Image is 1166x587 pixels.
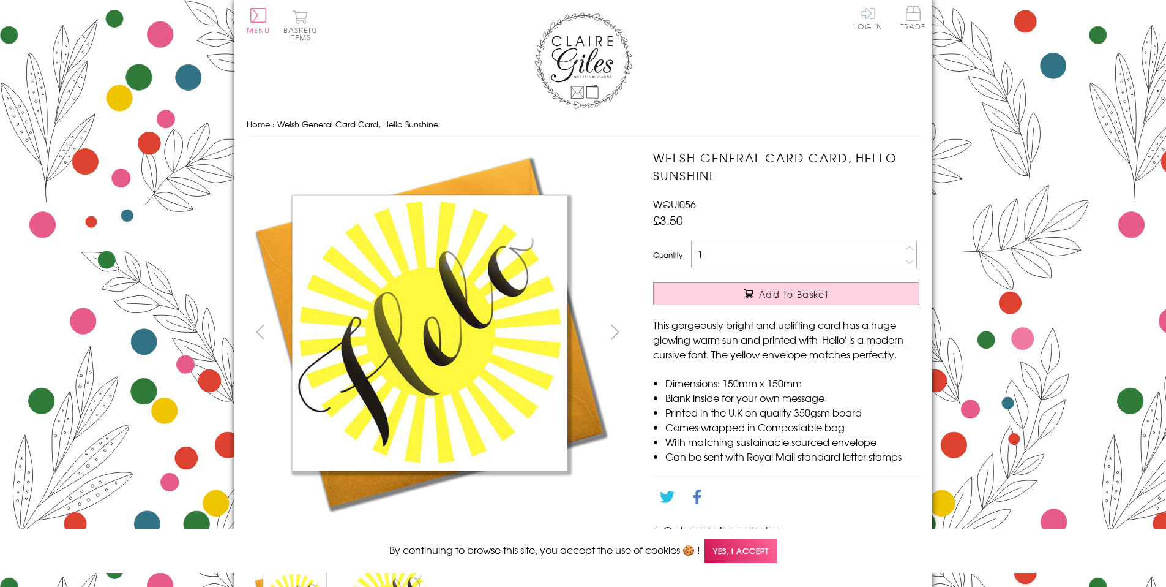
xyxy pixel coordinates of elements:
[665,434,919,449] li: With matching sustainable sourced envelope
[900,6,926,30] span: Trade
[653,211,683,229] span: £3.50
[247,318,274,346] button: prev
[289,25,317,43] span: 0 items
[653,149,919,184] h1: Welsh General Card Card, Hello Sunshine
[601,318,629,346] button: next
[759,288,829,300] span: Add to Basket
[247,8,271,34] button: Menu
[665,390,919,405] li: Blank inside for your own message
[653,249,682,260] label: Quantity
[653,282,919,305] button: Add to Basket
[247,118,270,130] a: Home
[534,12,632,109] img: Claire Giles Greetings Cards
[653,197,696,211] span: WQUI056
[653,317,919,362] p: This gorgeously bright and uplifting card has a huge glowing warm sun and printed with 'Hello' is...
[853,6,883,30] a: Log In
[663,523,782,537] a: Go back to the collection
[665,376,919,390] li: Dimensions: 150mm x 150mm
[247,112,920,137] nav: breadcrumbs
[247,149,614,517] img: Welsh General Card Card, Hello Sunshine
[247,25,271,36] span: Menu
[277,118,438,130] span: Welsh General Card Card, Hello Sunshine
[665,449,919,464] li: Can be sent with Royal Mail standard letter stamps
[900,6,926,32] a: Trade
[704,539,777,563] span: Yes, I accept
[665,420,919,434] li: Comes wrapped in Compostable bag
[272,118,275,130] span: ›
[665,405,919,420] li: Printed in the U.K on quality 350gsm board
[283,10,317,41] button: Basket0 items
